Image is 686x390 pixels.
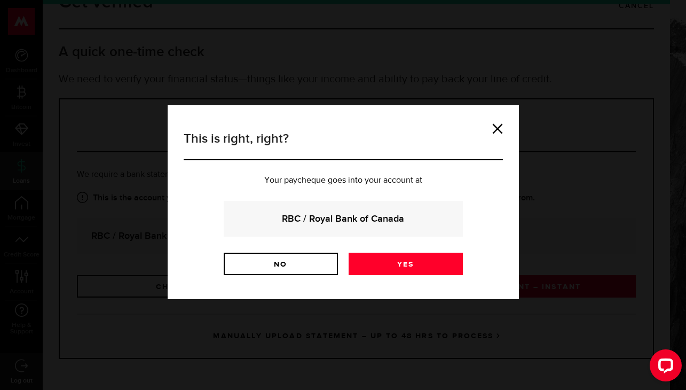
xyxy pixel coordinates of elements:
[184,129,503,160] h3: This is right, right?
[224,253,338,275] a: No
[184,176,503,185] p: Your paycheque goes into your account at
[641,345,686,390] iframe: LiveChat chat widget
[238,212,448,226] strong: RBC / Royal Bank of Canada
[349,253,463,275] a: Yes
